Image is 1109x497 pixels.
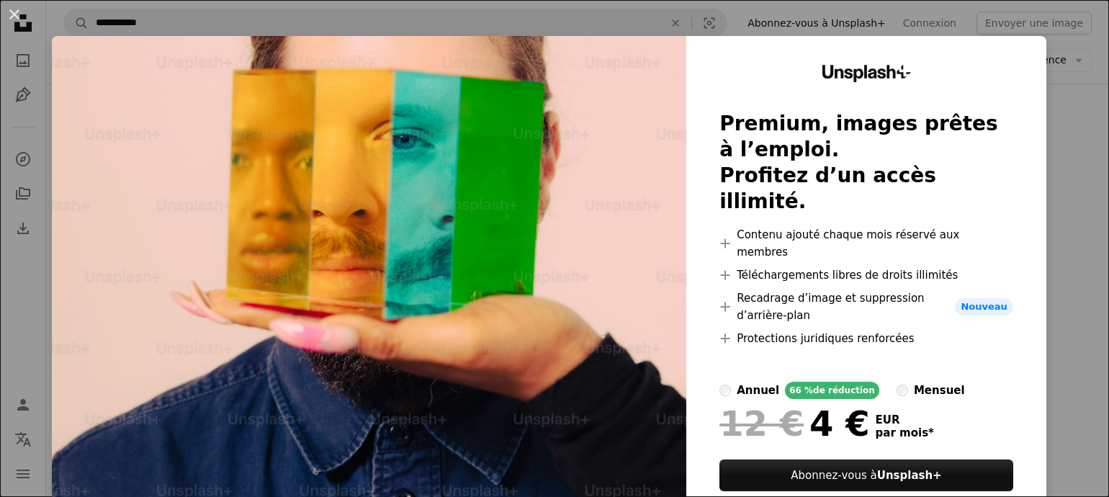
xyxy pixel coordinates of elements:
[719,330,1013,347] li: Protections juridiques renforcées
[719,385,731,396] input: annuel66 %de réduction
[955,298,1013,315] span: Nouveau
[719,267,1013,284] li: Téléchargements libres de droits illimités
[785,382,879,399] div: 66 % de réduction
[876,426,934,439] span: par mois *
[737,382,779,399] div: annuel
[877,469,942,482] strong: Unsplash+
[914,382,965,399] div: mensuel
[876,413,934,426] span: EUR
[719,405,804,442] span: 12 €
[897,385,908,396] input: mensuel
[719,405,869,442] div: 4 €
[719,226,1013,261] li: Contenu ajouté chaque mois réservé aux membres
[719,460,1013,491] button: Abonnez-vous àUnsplash+
[719,111,1013,215] h2: Premium, images prêtes à l’emploi. Profitez d’un accès illimité.
[719,290,1013,324] li: Recadrage d’image et suppression d’arrière-plan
